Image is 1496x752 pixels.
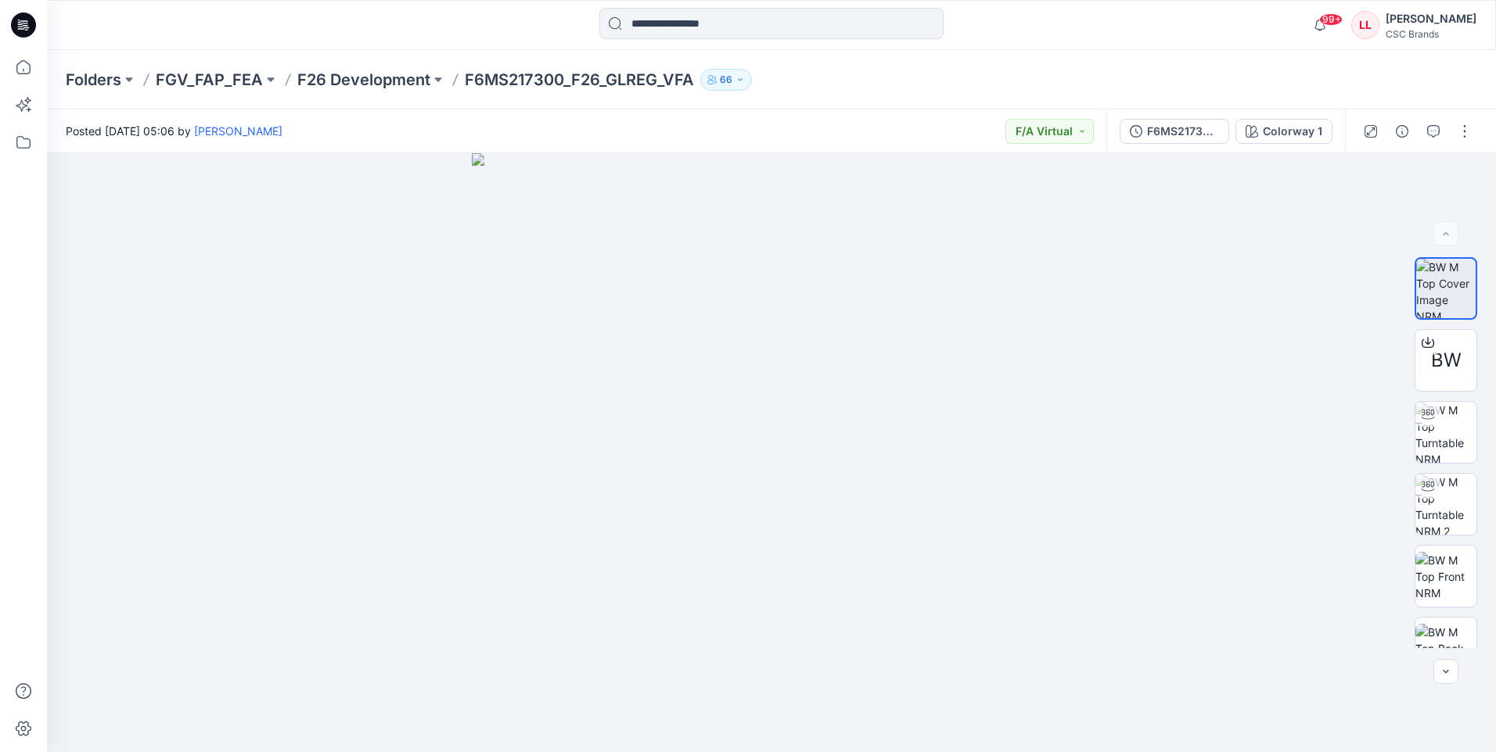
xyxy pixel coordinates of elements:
div: CSC Brands [1386,28,1476,40]
img: BW M Top Turntable NRM [1415,402,1476,463]
a: FGV_FAP_FEA [156,69,263,91]
img: BW M Top Back NRM [1415,624,1476,673]
button: 66 [700,69,752,91]
div: [PERSON_NAME] [1386,9,1476,28]
span: 99+ [1319,13,1343,26]
img: BW M Top Front NRM [1415,552,1476,601]
a: F26 Development [297,69,430,91]
p: 66 [720,71,732,88]
button: Colorway 1 [1235,119,1332,144]
img: BW M Top Turntable NRM 2 [1415,474,1476,535]
img: BW M Top Cover Image NRM [1416,259,1476,318]
p: F6MS217300_F26_GLREG_VFA [465,69,694,91]
img: eyJhbGciOiJIUzI1NiIsImtpZCI6IjAiLCJzbHQiOiJzZXMiLCJ0eXAiOiJKV1QifQ.eyJkYXRhIjp7InR5cGUiOiJzdG9yYW... [472,153,1071,752]
div: LL [1351,11,1379,39]
div: Colorway 1 [1263,123,1322,140]
a: [PERSON_NAME] [194,124,282,138]
div: F6MS217300_F26_GLREG_VFA [1147,123,1219,140]
a: Folders [66,69,121,91]
span: Posted [DATE] 05:06 by [66,123,282,139]
span: BW [1431,346,1462,374]
button: F6MS217300_F26_GLREG_VFA [1120,119,1229,144]
button: Details [1390,119,1415,144]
